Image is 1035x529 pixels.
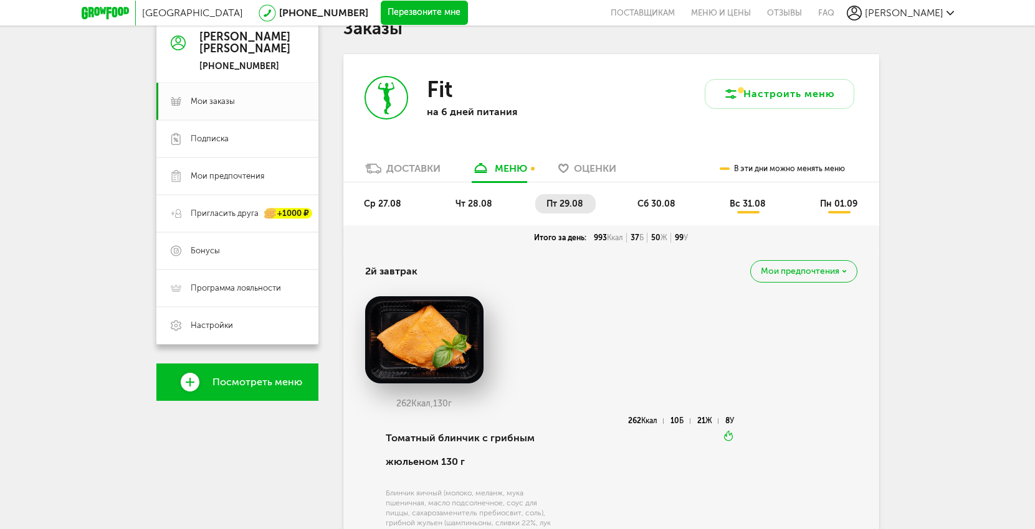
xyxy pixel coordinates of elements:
h3: Fit [427,76,452,103]
div: 21 [697,418,718,424]
button: Перезвоните мне [381,1,468,26]
a: [PHONE_NUMBER] [279,7,368,19]
p: на 6 дней питания [427,106,589,118]
h4: 2й завтрак [365,260,417,283]
span: пн 01.09 [820,199,857,209]
span: вс 31.08 [730,199,766,209]
a: Посмотреть меню [156,363,318,401]
span: Ккал [641,416,657,425]
a: Оценки [552,162,622,182]
span: Пригласить друга [191,208,259,219]
a: Мои заказы [156,83,318,120]
span: г [448,398,452,409]
button: Настроить меню [705,79,854,109]
span: Ж [705,416,712,425]
a: Подписка [156,120,318,157]
a: Бонусы [156,232,318,269]
span: Мои предпочтения [191,171,264,182]
div: 99 [671,233,692,243]
span: Ж [661,233,667,242]
span: У [684,233,688,242]
span: Настройки [191,320,233,331]
div: 8 [725,418,734,424]
div: Итого за день: [530,233,590,243]
span: Подписка [191,133,229,144]
div: [PHONE_NUMBER] [199,61,290,72]
h1: Заказы [343,21,879,37]
a: Мои предпочтения [156,157,318,195]
span: Оценки [574,162,616,174]
span: Мои заказы [191,96,235,107]
span: сб 30.08 [637,199,675,209]
a: меню [465,162,533,182]
span: [PERSON_NAME] [865,7,943,19]
span: [GEOGRAPHIC_DATA] [142,7,243,19]
span: Ккал [607,233,623,242]
div: В эти дни можно менять меню [720,156,845,182]
div: 993 [590,233,627,243]
div: 262 130 [365,399,484,409]
a: Настройки [156,307,318,344]
span: чт 28.08 [455,199,492,209]
div: 50 [647,233,671,243]
span: Б [679,416,684,425]
span: Бонусы [191,245,220,256]
div: Доставки [386,162,441,174]
div: [PERSON_NAME] [PERSON_NAME] [199,31,290,56]
span: Мои предпочтения [761,267,839,276]
img: big_O2prIJ9OpsTLc6Cr.png [365,296,484,383]
span: Посмотреть меню [212,377,302,388]
span: У [730,416,734,425]
span: ср 27.08 [364,199,401,209]
a: Доставки [359,162,447,182]
div: меню [495,162,527,174]
div: 37 [627,233,647,243]
span: Программа лояльности [191,283,281,294]
div: 262 [628,418,664,424]
span: Б [639,233,644,242]
div: Томатный блинчик с грибным жюльеном 130 г [386,417,558,484]
span: Ккал, [411,398,433,409]
a: Программа лояльности [156,269,318,307]
div: 10 [670,418,690,424]
a: Пригласить друга +1000 ₽ [156,195,318,232]
div: +1000 ₽ [265,208,312,219]
span: пт 29.08 [546,199,583,209]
